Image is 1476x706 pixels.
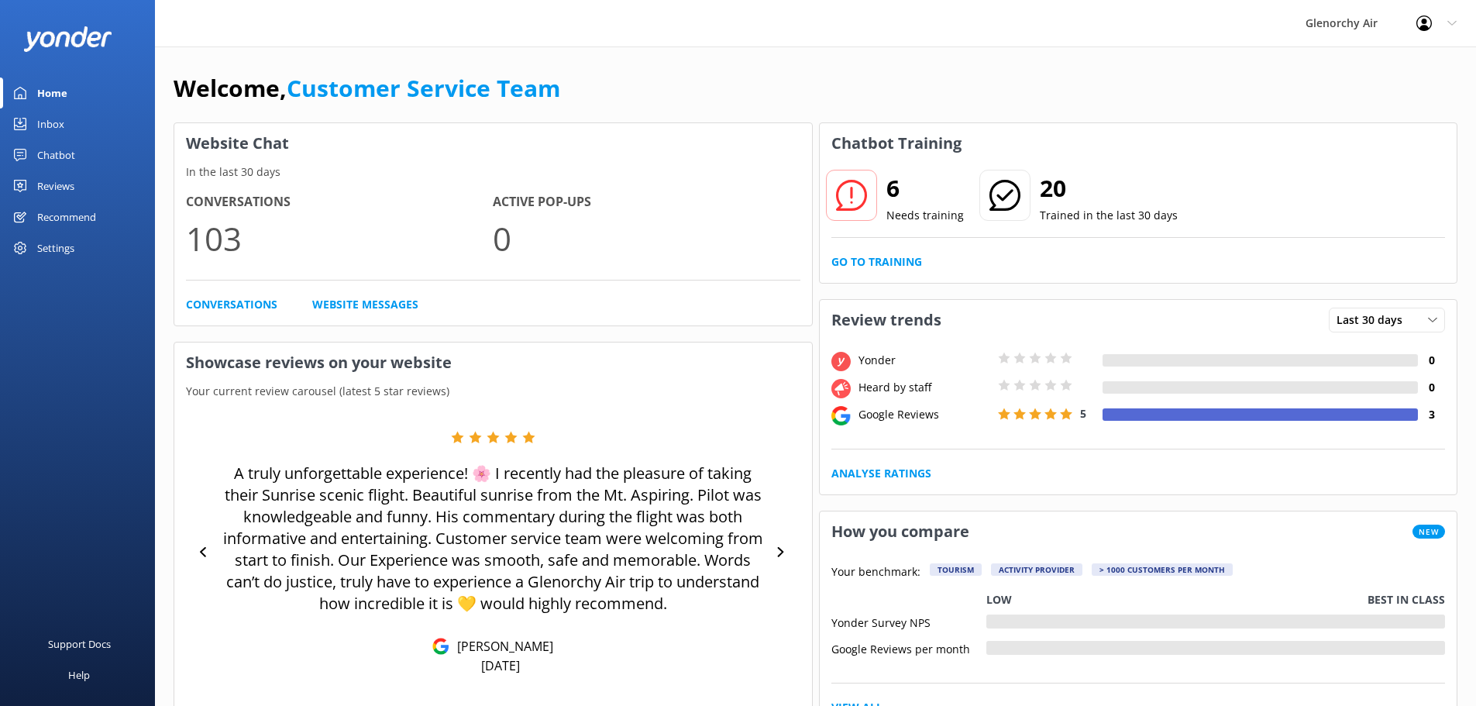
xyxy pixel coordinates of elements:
[37,170,74,201] div: Reviews
[1418,379,1445,396] h4: 0
[287,72,560,104] a: Customer Service Team
[831,641,986,655] div: Google Reviews per month
[986,591,1012,608] p: Low
[831,465,931,482] a: Analyse Ratings
[68,660,90,691] div: Help
[886,207,964,224] p: Needs training
[1092,563,1233,576] div: > 1000 customers per month
[493,212,800,264] p: 0
[37,139,75,170] div: Chatbot
[23,26,112,52] img: yonder-white-logo.png
[1368,591,1445,608] p: Best in class
[1080,406,1086,421] span: 5
[820,300,953,340] h3: Review trends
[174,70,560,107] h1: Welcome,
[174,383,812,400] p: Your current review carousel (latest 5 star reviews)
[174,343,812,383] h3: Showcase reviews on your website
[174,123,812,164] h3: Website Chat
[930,563,982,576] div: Tourism
[493,192,800,212] h4: Active Pop-ups
[481,657,520,674] p: [DATE]
[820,511,981,552] h3: How you compare
[855,406,994,423] div: Google Reviews
[186,192,493,212] h4: Conversations
[1418,352,1445,369] h4: 0
[37,232,74,263] div: Settings
[831,615,986,629] div: Yonder Survey NPS
[855,379,994,396] div: Heard by staff
[48,629,111,660] div: Support Docs
[312,296,418,313] a: Website Messages
[449,638,553,655] p: [PERSON_NAME]
[886,170,964,207] h2: 6
[1040,170,1178,207] h2: 20
[432,638,449,655] img: Google Reviews
[1337,312,1412,329] span: Last 30 days
[174,164,812,181] p: In the last 30 days
[37,108,64,139] div: Inbox
[831,563,920,582] p: Your benchmark:
[1418,406,1445,423] h4: 3
[820,123,973,164] h3: Chatbot Training
[1040,207,1178,224] p: Trained in the last 30 days
[831,253,922,270] a: Go to Training
[186,296,277,313] a: Conversations
[1412,525,1445,539] span: New
[37,77,67,108] div: Home
[855,352,994,369] div: Yonder
[991,563,1082,576] div: Activity Provider
[37,201,96,232] div: Recommend
[217,463,769,615] p: A truly unforgettable experience! 🌸 I recently had the pleasure of taking their Sunrise scenic fl...
[186,212,493,264] p: 103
